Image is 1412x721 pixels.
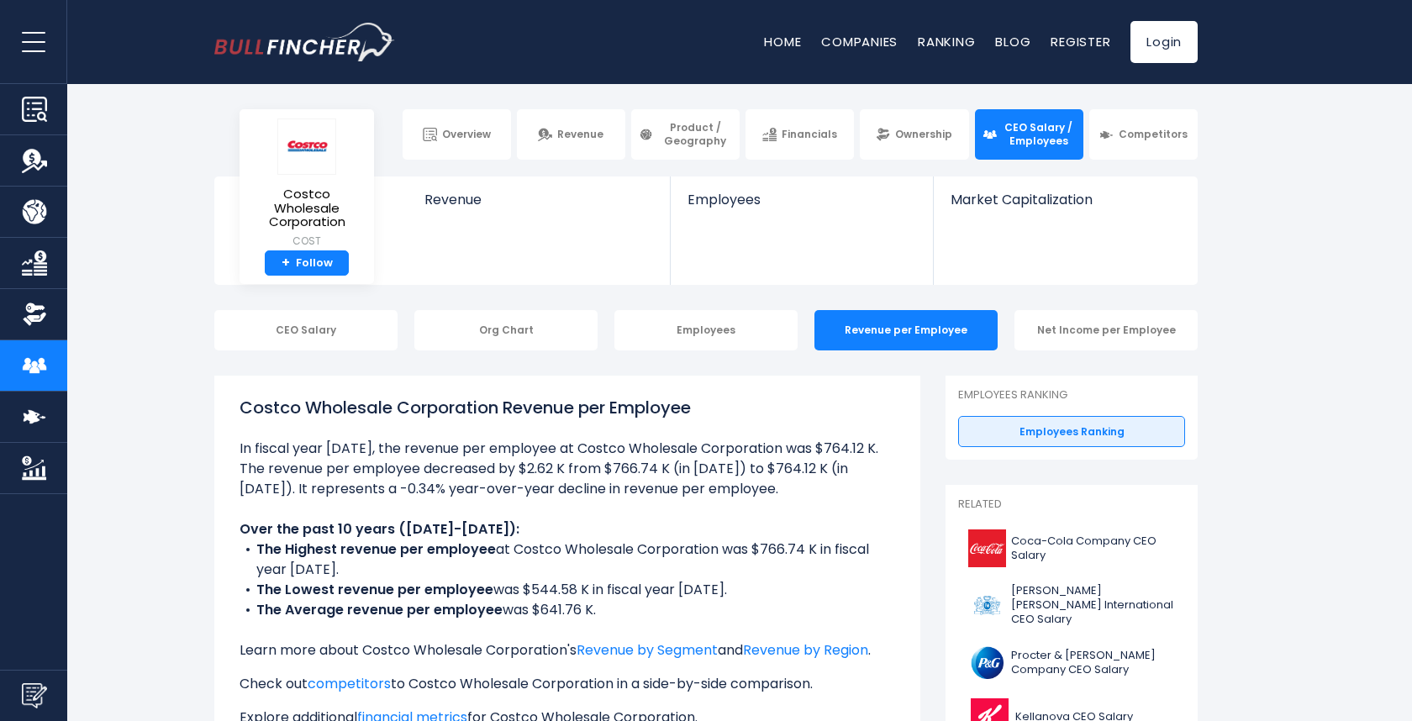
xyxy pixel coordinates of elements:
a: Home [764,33,801,50]
p: Employees Ranking [958,388,1185,403]
a: Revenue [408,176,671,236]
img: bullfincher logo [214,23,395,61]
div: CEO Salary [214,310,398,350]
a: Coca-Cola Company CEO Salary [958,525,1185,571]
p: Learn more about Costco Wholesale Corporation's and . [240,640,895,660]
a: Financials [746,109,854,160]
a: Market Capitalization [934,176,1196,236]
span: Revenue [424,192,654,208]
a: Ranking [918,33,975,50]
img: PM logo [968,587,1006,624]
a: Register [1051,33,1110,50]
a: Login [1130,21,1198,63]
a: Product / Geography [631,109,740,160]
a: Procter & [PERSON_NAME] Company CEO Salary [958,639,1185,686]
b: Over the past 10 years ([DATE]-[DATE]): [240,519,519,539]
li: was $641.76 K. [240,600,895,620]
a: Overview [403,109,511,160]
li: at Costco Wholesale Corporation was $766.74 K in fiscal year [DATE]. [240,539,895,580]
img: PG logo [968,644,1006,682]
span: Coca-Cola Company CEO Salary [1011,534,1175,563]
div: Employees [614,310,798,350]
span: Ownership [895,128,952,141]
a: Employees [671,176,932,236]
a: [PERSON_NAME] [PERSON_NAME] International CEO Salary [958,580,1185,631]
a: Companies [821,33,898,50]
b: The Lowest revenue per employee [256,580,493,599]
span: Competitors [1119,128,1188,141]
strong: + [282,255,290,271]
span: Market Capitalization [951,192,1179,208]
span: Financials [782,128,837,141]
b: The Average revenue per employee [256,600,503,619]
h1: Costco Wholesale Corporation Revenue per Employee [240,395,895,420]
span: [PERSON_NAME] [PERSON_NAME] International CEO Salary [1011,584,1175,627]
a: Revenue by Region [743,640,868,660]
p: Check out to Costco Wholesale Corporation in a side-by-side comparison. [240,674,895,694]
a: CEO Salary / Employees [975,109,1083,160]
a: competitors [308,674,391,693]
p: Related [958,497,1185,512]
a: Revenue [517,109,625,160]
a: Revenue by Segment [577,640,718,660]
li: was $544.58 K in fiscal year [DATE]. [240,580,895,600]
a: Ownership [860,109,968,160]
li: In fiscal year [DATE], the revenue per employee at Costco Wholesale Corporation was $764.12 K. Th... [240,439,895,499]
div: Net Income per Employee [1014,310,1198,350]
div: Org Chart [414,310,598,350]
span: Procter & [PERSON_NAME] Company CEO Salary [1011,649,1175,677]
a: +Follow [265,250,349,276]
span: Product / Geography [658,121,732,147]
a: Costco Wholesale Corporation COST [252,118,361,250]
span: Overview [442,128,491,141]
a: Blog [995,33,1030,50]
a: Go to homepage [214,23,395,61]
span: Costco Wholesale Corporation [253,187,361,229]
img: KO logo [968,529,1006,567]
div: Revenue per Employee [814,310,998,350]
span: Employees [688,192,915,208]
span: Revenue [557,128,603,141]
span: CEO Salary / Employees [1002,121,1076,147]
small: COST [253,234,361,249]
img: Ownership [22,302,47,327]
a: Employees Ranking [958,416,1185,448]
b: The Highest revenue per employee [256,539,496,559]
a: Competitors [1089,109,1198,160]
